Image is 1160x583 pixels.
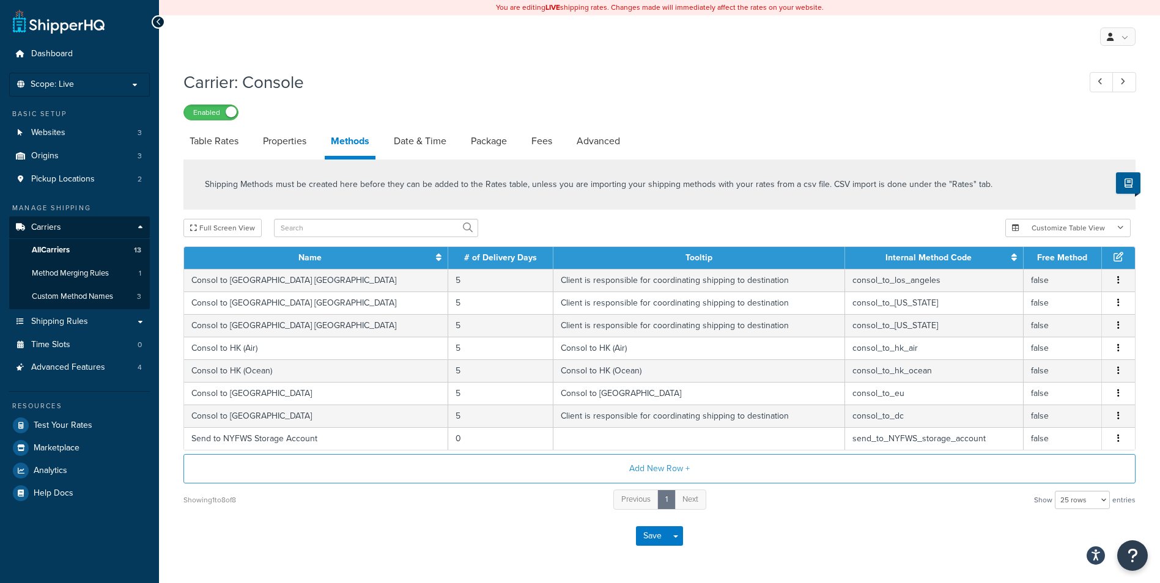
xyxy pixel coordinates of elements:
div: Showing 1 to 8 of 8 [183,491,236,508]
td: consol_to_[US_STATE] [845,314,1023,337]
span: Method Merging Rules [32,268,109,279]
td: consol_to_[US_STATE] [845,291,1023,314]
span: 3 [138,151,142,161]
span: Marketplace [34,443,79,453]
span: Websites [31,128,65,138]
button: Customize Table View [1005,219,1131,237]
a: Dashboard [9,43,150,65]
a: Origins3 [9,145,150,167]
td: 5 [448,314,554,337]
td: Client is responsible for coordinating shipping to destination [553,291,845,314]
button: Add New Row + [183,454,1136,483]
td: consol_to_dc [845,405,1023,427]
span: Show [1034,491,1052,508]
li: Custom Method Names [9,285,150,308]
span: 3 [137,291,141,302]
label: Enabled [184,105,238,120]
span: Analytics [34,466,67,476]
span: Dashboard [31,49,73,59]
td: false [1024,314,1102,337]
th: Free Method [1024,247,1102,269]
li: Advanced Features [9,356,150,379]
span: Advanced Features [31,362,105,373]
li: Marketplace [9,437,150,459]
td: false [1024,359,1102,382]
td: Consol to HK (Ocean) [553,359,845,382]
a: Date & Time [388,127,453,156]
td: consol_to_hk_air [845,337,1023,359]
li: Carriers [9,216,150,309]
a: Previous [613,490,659,510]
li: Websites [9,122,150,144]
a: Analytics [9,460,150,482]
th: # of Delivery Days [448,247,554,269]
a: Internal Method Code [885,251,972,264]
td: Consol to [GEOGRAPHIC_DATA] [553,382,845,405]
td: false [1024,269,1102,291]
span: 1 [139,268,141,279]
td: false [1024,337,1102,359]
span: Carriers [31,222,61,233]
a: Next [674,490,706,510]
span: 2 [138,174,142,185]
td: consol_to_los_angeles [845,269,1023,291]
a: Advanced Features4 [9,356,150,379]
a: Help Docs [9,482,150,504]
td: 0 [448,427,554,450]
button: Full Screen View [183,219,262,237]
li: Pickup Locations [9,168,150,191]
li: Origins [9,145,150,167]
b: LIVE [545,2,560,13]
td: Send to NYFWS Storage Account [184,427,448,450]
input: Search [274,219,478,237]
a: Websites3 [9,122,150,144]
span: Origins [31,151,59,161]
td: 5 [448,405,554,427]
span: entries [1112,491,1136,508]
td: send_to_NYFWS_storage_account [845,427,1023,450]
div: Resources [9,401,150,411]
span: Help Docs [34,488,73,499]
a: Table Rates [183,127,245,156]
p: Shipping Methods must be created here before they can be added to the Rates table, unless you are... [205,178,992,191]
a: Previous Record [1090,72,1114,92]
a: Name [298,251,322,264]
td: Consol to [GEOGRAPHIC_DATA] [GEOGRAPHIC_DATA] [184,269,448,291]
a: Shipping Rules [9,310,150,333]
td: false [1024,405,1102,427]
span: 13 [134,245,141,255]
button: Save [636,526,669,546]
span: Next [682,493,698,505]
td: Consol to [GEOGRAPHIC_DATA] [GEOGRAPHIC_DATA] [184,291,448,314]
span: Test Your Rates [34,420,92,431]
td: 5 [448,382,554,405]
td: Client is responsible for coordinating shipping to destination [553,405,845,427]
th: Tooltip [553,247,845,269]
a: Pickup Locations2 [9,168,150,191]
td: Consol to [GEOGRAPHIC_DATA] [184,382,448,405]
td: 5 [448,359,554,382]
td: Client is responsible for coordinating shipping to destination [553,269,845,291]
div: Basic Setup [9,109,150,119]
td: Consol to [GEOGRAPHIC_DATA] [GEOGRAPHIC_DATA] [184,314,448,337]
td: false [1024,291,1102,314]
td: Consol to HK (Ocean) [184,359,448,382]
td: 5 [448,269,554,291]
span: 0 [138,340,142,350]
a: Test Your Rates [9,414,150,436]
span: 3 [138,128,142,138]
button: Show Help Docs [1116,172,1140,194]
a: Method Merging Rules1 [9,262,150,285]
td: consol_to_eu [845,382,1023,405]
a: Custom Method Names3 [9,285,150,308]
button: Open Resource Center [1117,540,1148,571]
a: Carriers [9,216,150,239]
a: Methods [325,127,375,159]
li: Method Merging Rules [9,262,150,285]
td: 5 [448,291,554,314]
td: Client is responsible for coordinating shipping to destination [553,314,845,337]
